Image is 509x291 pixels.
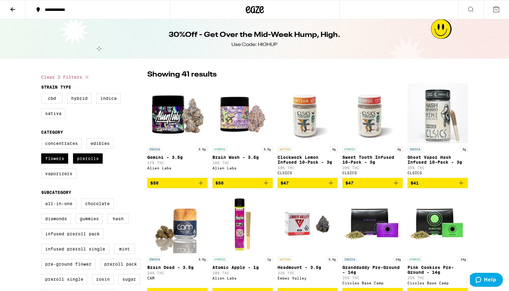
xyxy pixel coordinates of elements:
p: 26% THC [212,161,273,165]
p: Brain Dead - 3.5g [147,265,208,270]
p: INDICA [147,257,162,262]
p: Pink Cookies Pre-Ground - 14g [408,265,468,275]
label: Vaporizers [41,168,76,179]
img: CLSICS - Ghost Vapor Hash Infused 10-Pack - 3g [408,83,468,143]
p: 3g [330,146,338,152]
p: 27% THC [147,161,208,165]
p: 3.5g [262,146,273,152]
img: CLSICS - Clockwork Lemon Infused 10-Pack - 3g [278,83,338,143]
div: Use Code: HIGHUP [231,41,278,48]
p: 14g [394,257,403,262]
a: Open page for Granddaddy Pre-Ground - 14g from Circles Base Camp [342,193,403,288]
legend: Strain Type [41,85,71,90]
label: Hybrid [67,93,91,103]
p: Atomic Apple - 1g [212,265,273,270]
label: Mint [114,244,135,254]
label: Infused Preroll Single [41,244,109,254]
div: CLSICS [408,171,468,175]
label: All-In-One [41,198,76,209]
p: HYBRID [342,146,357,152]
label: Rosin [92,274,114,284]
div: Alien Labs [147,166,208,170]
a: Open page for Gemini - 3.5g from Alien Labs [147,83,208,178]
p: Clockwork Lemon Infused 10-Pack - 3g [278,155,338,165]
p: Brain Wash - 3.5g [212,155,273,160]
a: Open page for Brain Dead - 3.5g from CAM [147,193,208,288]
p: 28% THC [212,271,273,275]
label: Pre-ground Flower [41,259,95,269]
p: SATIVA [278,146,292,152]
p: 25% THC [408,276,468,280]
label: Gummies [76,214,103,224]
p: HYBRID [212,257,227,262]
a: Open page for Atomic Apple - 1g from Alien Labs [212,193,273,288]
button: Add to bag [408,178,468,188]
label: Indica [96,93,121,103]
img: CAM - Brain Dead - 3.5g [147,193,208,253]
p: 3.5g [327,257,338,262]
label: Infused Preroll Pack [41,229,104,239]
p: 14g [459,257,468,262]
p: 3.5g [197,146,208,152]
div: Alien Labs [212,166,273,170]
label: Preroll Pack [100,259,141,269]
p: HYBRID [212,146,227,152]
img: Alien Labs - Atomic Apple - 1g [212,193,273,253]
div: CLSICS [278,171,338,175]
label: Sugar [118,274,140,284]
a: Open page for Pink Cookies Pre-Ground - 14g from Circles Base Camp [408,193,468,288]
p: Granddaddy Pre-Ground - 14g [342,265,403,275]
p: 3.5g [197,257,208,262]
div: Ember Valley [278,276,338,280]
p: Sweet Tooth Infused 10-Pack - 3g [342,155,403,165]
button: Add to bag [212,178,273,188]
img: Alien Labs - Gemini - 3.5g [147,83,208,143]
a: Open page for Sweet Tooth Infused 10-Pack - 3g from CLSICS [342,83,403,178]
p: 25% THC [342,276,403,280]
a: Open page for Headmount - 3.5g from Ember Valley [278,193,338,288]
div: CLSICS [342,171,403,175]
button: Add to bag [147,178,208,188]
label: CBD [41,93,62,103]
label: Preroll Single [41,274,87,284]
p: INDICA [342,257,357,262]
img: Ember Valley - Headmount - 3.5g [278,193,338,253]
a: Open page for Brain Wash - 3.5g from Alien Labs [212,83,273,178]
span: $47 [281,181,289,185]
a: Open page for Ghost Vapor Hash Infused 10-Pack - 3g from CLSICS [408,83,468,178]
p: 3g [395,146,403,152]
button: Add to bag [278,178,338,188]
legend: Subcategory [41,190,71,195]
div: CAM [147,276,208,280]
button: Clear 2 filters [41,70,91,85]
p: 34% THC [147,271,208,275]
a: Open page for Clockwork Lemon Infused 10-Pack - 3g from CLSICS [278,83,338,178]
label: Flowers [41,153,68,164]
iframe: Opens a widget where you can find more information [470,273,503,288]
p: Gemini - 3.5g [147,155,208,160]
p: 35% THC [408,166,468,170]
div: Circles Base Camp [408,281,468,285]
span: $50 [150,181,158,185]
p: Showing 41 results [147,70,217,80]
span: $50 [215,181,224,185]
p: 1g [265,257,273,262]
h1: 30%Off - Get Over the Mid-Week Hump, High. [169,30,340,40]
p: Ghost Vapor Hash Infused 10-Pack - 3g [408,155,468,165]
div: Alien Labs [212,276,273,280]
p: Headmount - 3.5g [278,265,338,270]
img: Circles Base Camp - Pink Cookies Pre-Ground - 14g [408,193,468,253]
label: Prerolls [73,153,103,164]
div: Circles Base Camp [342,281,403,285]
label: Chocolate [81,198,114,209]
p: 33% THC [278,271,338,275]
p: 39% THC [342,166,403,170]
button: Add to bag [342,178,403,188]
p: 3g [461,146,468,152]
label: Hash [108,214,129,224]
label: Concentrates [41,138,82,149]
label: Sativa [41,108,65,119]
p: 38% THC [278,166,338,170]
legend: Category [41,130,63,135]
